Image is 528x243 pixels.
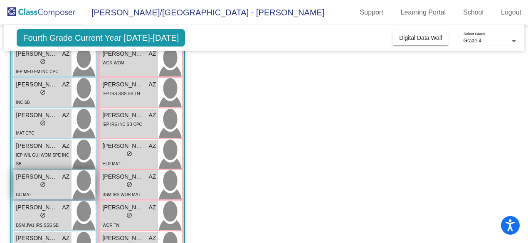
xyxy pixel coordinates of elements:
[16,153,69,166] span: IEP WIL GUI WOM SPE INC SB
[62,80,70,89] span: AZ
[16,223,59,228] span: BSM JW1 IRS SSS SB
[149,142,156,150] span: AZ
[102,122,142,127] span: IEP IRS INC SB CPC
[149,111,156,120] span: AZ
[16,142,57,150] span: [PERSON_NAME]
[16,80,57,89] span: [PERSON_NAME]
[16,100,59,113] span: INC SB [GEOGRAPHIC_DATA]
[102,142,144,150] span: [PERSON_NAME]
[126,182,132,187] span: do_not_disturb_alt
[62,234,70,243] span: AZ
[494,6,528,19] a: Logout
[102,111,144,120] span: [PERSON_NAME]
[16,234,57,243] span: [PERSON_NAME]
[16,111,57,120] span: [PERSON_NAME]
[102,61,124,65] span: WOR WOM
[126,212,132,218] span: do_not_disturb_alt
[399,34,442,41] span: Digital Data Wall
[62,142,70,150] span: AZ
[149,234,156,243] span: AZ
[16,203,57,212] span: [PERSON_NAME]
[62,172,70,181] span: AZ
[102,234,144,243] span: [PERSON_NAME]
[16,49,57,58] span: [PERSON_NAME]
[464,38,481,44] span: Grade 4
[40,120,46,126] span: do_not_disturb_alt
[394,6,453,19] a: Learning Portal
[126,151,132,157] span: do_not_disturb_alt
[16,172,57,181] span: [PERSON_NAME]
[149,203,156,212] span: AZ
[392,30,449,45] button: Digital Data Wall
[102,80,144,89] span: [PERSON_NAME]
[16,192,31,197] span: BC MAT
[149,80,156,89] span: AZ
[456,6,490,19] a: School
[83,6,324,19] span: [PERSON_NAME]/[GEOGRAPHIC_DATA] - [PERSON_NAME]
[102,172,144,181] span: [PERSON_NAME]
[149,49,156,58] span: AZ
[40,182,46,187] span: do_not_disturb_alt
[40,212,46,218] span: do_not_disturb_alt
[102,223,119,228] span: WOR TN
[62,49,70,58] span: AZ
[16,69,58,74] span: IEP MED FM INC CPC
[102,162,120,166] span: HLR MAT
[353,6,390,19] a: Support
[102,203,144,212] span: [PERSON_NAME]
[102,91,140,96] span: IEP IRS SSS SB TN
[17,29,185,47] span: Fourth Grade Current Year [DATE]-[DATE]
[102,192,140,197] span: BSM IRS WOR MAT
[102,49,144,58] span: [PERSON_NAME]
[149,172,156,181] span: AZ
[16,131,34,135] span: MAT CPC
[40,59,46,64] span: do_not_disturb_alt
[62,111,70,120] span: AZ
[40,89,46,95] span: do_not_disturb_alt
[62,203,70,212] span: AZ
